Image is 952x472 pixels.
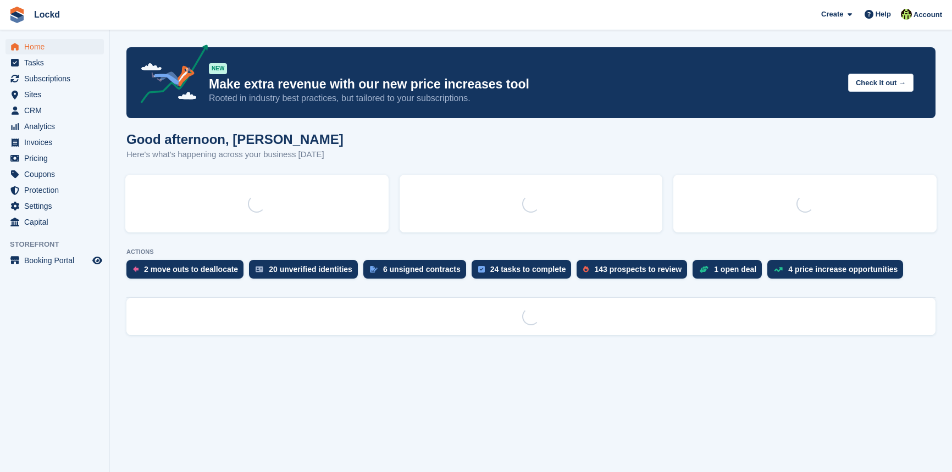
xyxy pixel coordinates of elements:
[767,260,909,284] a: 4 price increase opportunities
[5,119,104,134] a: menu
[24,182,90,198] span: Protection
[5,182,104,198] a: menu
[5,39,104,54] a: menu
[490,265,566,274] div: 24 tasks to complete
[91,254,104,267] a: Preview store
[383,265,461,274] div: 6 unsigned contracts
[10,239,109,250] span: Storefront
[699,265,709,273] img: deal-1b604bf984904fb50ccaf53a9ad4b4a5d6e5aea283cecdc64d6e3604feb123c2.svg
[269,265,352,274] div: 20 unverified identities
[144,265,238,274] div: 2 move outs to deallocate
[126,148,344,161] p: Here's what's happening across your business [DATE]
[693,260,767,284] a: 1 open deal
[914,9,942,20] span: Account
[209,63,227,74] div: NEW
[788,265,898,274] div: 4 price increase opportunities
[5,253,104,268] a: menu
[5,135,104,150] a: menu
[24,55,90,70] span: Tasks
[5,151,104,166] a: menu
[24,39,90,54] span: Home
[5,103,104,118] a: menu
[131,45,208,107] img: price-adjustments-announcement-icon-8257ccfd72463d97f412b2fc003d46551f7dbcb40ab6d574587a9cd5c0d94...
[24,214,90,230] span: Capital
[24,198,90,214] span: Settings
[24,253,90,268] span: Booking Portal
[249,260,363,284] a: 20 unverified identities
[5,71,104,86] a: menu
[133,266,139,273] img: move_outs_to_deallocate_icon-f764333ba52eb49d3ac5e1228854f67142a1ed5810a6f6cc68b1a99e826820c5.svg
[5,87,104,102] a: menu
[126,132,344,147] h1: Good afternoon, [PERSON_NAME]
[24,119,90,134] span: Analytics
[714,265,756,274] div: 1 open deal
[577,260,693,284] a: 143 prospects to review
[24,166,90,182] span: Coupons
[848,74,914,92] button: Check it out →
[24,87,90,102] span: Sites
[24,151,90,166] span: Pricing
[583,266,589,273] img: prospect-51fa495bee0391a8d652442698ab0144808aea92771e9ea1ae160a38d050c398.svg
[209,76,839,92] p: Make extra revenue with our new price increases tool
[126,260,249,284] a: 2 move outs to deallocate
[24,135,90,150] span: Invoices
[24,103,90,118] span: CRM
[370,266,378,273] img: contract_signature_icon-13c848040528278c33f63329250d36e43548de30e8caae1d1a13099fd9432cc5.svg
[5,166,104,182] a: menu
[363,260,472,284] a: 6 unsigned contracts
[472,260,577,284] a: 24 tasks to complete
[478,266,485,273] img: task-75834270c22a3079a89374b754ae025e5fb1db73e45f91037f5363f120a921f8.svg
[30,5,64,24] a: Lockd
[256,266,263,273] img: verify_identity-adf6edd0f0f0b5bbfe63781bf79b02c33cf7c696d77639b501bdc392416b5a36.svg
[901,9,912,20] img: Jamie Budding
[9,7,25,23] img: stora-icon-8386f47178a22dfd0bd8f6a31ec36ba5ce8667c1dd55bd0f319d3a0aa187defe.svg
[5,55,104,70] a: menu
[876,9,891,20] span: Help
[24,71,90,86] span: Subscriptions
[594,265,682,274] div: 143 prospects to review
[774,267,783,272] img: price_increase_opportunities-93ffe204e8149a01c8c9dc8f82e8f89637d9d84a8eef4429ea346261dce0b2c0.svg
[126,248,936,256] p: ACTIONS
[821,9,843,20] span: Create
[5,214,104,230] a: menu
[209,92,839,104] p: Rooted in industry best practices, but tailored to your subscriptions.
[5,198,104,214] a: menu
